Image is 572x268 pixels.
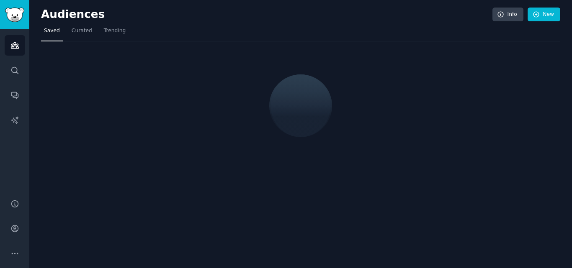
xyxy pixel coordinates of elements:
span: Trending [104,27,126,35]
a: Trending [101,24,129,41]
a: Curated [69,24,95,41]
span: Curated [72,27,92,35]
span: Saved [44,27,60,35]
a: New [528,8,560,22]
h2: Audiences [41,8,492,21]
img: GummySearch logo [5,8,24,22]
a: Info [492,8,523,22]
a: Saved [41,24,63,41]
